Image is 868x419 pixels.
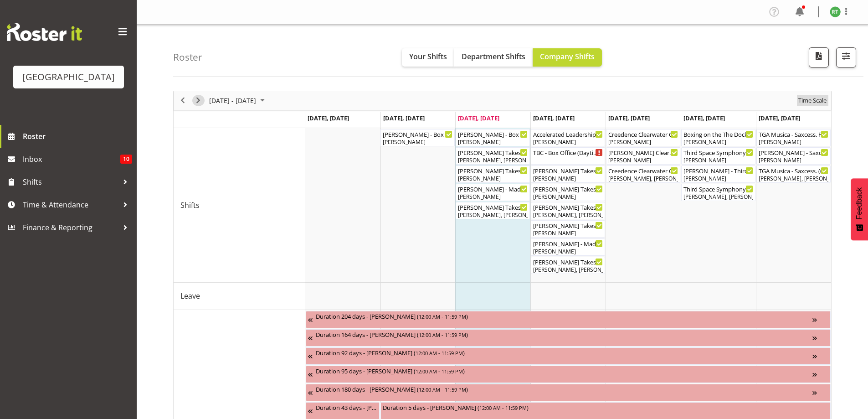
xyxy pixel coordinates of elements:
img: richard-test10237.jpg [830,6,841,17]
div: Shifts"s event - Robin - Box Office (Daytime Shifts) Begin From Tuesday, August 19, 2025 at 10:00... [380,129,455,146]
div: Shifts"s event - Mad Pearce Takes Flight Begin From Wednesday, August 20, 2025 at 5:00:00 PM GMT+... [456,202,530,219]
div: [PERSON_NAME] [383,138,452,146]
div: Shifts"s event - Robin - Saxcess Box Office Begin From Sunday, August 24, 2025 at 2:30:00 PM GMT+... [756,147,831,165]
div: Boxing on the The Dock II Cargo Shed ( ) [683,129,753,139]
div: [PERSON_NAME] - Saxcess Box Office ( ) [759,148,828,157]
span: Shifts [23,175,118,189]
div: Shifts"s event - Mad Pearce Takes Flight FOHM shift Begin From Thursday, August 21, 2025 at 4:15:... [531,220,605,238]
div: [PERSON_NAME] [533,138,603,146]
div: Shifts"s event - Mad Pearce Takes Flight. Minder Shift Begin From Wednesday, August 20, 2025 at 1... [456,147,530,165]
span: Finance & Reporting [23,221,118,234]
td: Leave resource [174,283,305,310]
div: Shifts"s event - Accelerated Leadership 2 Begin From Thursday, August 21, 2025 at 8:30:00 AM GMT+... [531,129,605,146]
span: [DATE], [DATE] [308,114,349,122]
button: Company Shifts [533,48,602,67]
button: August 2025 [208,95,269,106]
button: Your Shifts [402,48,454,67]
span: [DATE], [DATE] [683,114,725,122]
div: Shifts"s event - TGA Musica - Saxcess. Begin From Sunday, August 24, 2025 at 3:00:00 PM GMT+12:00... [756,166,831,183]
div: [PERSON_NAME] [533,229,603,238]
div: Unavailability"s event - Duration 92 days - Heather Powell Begin From Tuesday, June 3, 2025 at 12... [306,347,831,365]
span: 12:00 AM - 11:59 PM [416,349,463,357]
span: [DATE], [DATE] [533,114,575,122]
div: Shifts"s event - Valerie - Third Space Symphony - Box Office Begin From Saturday, August 23, 2025... [681,166,755,183]
div: [PERSON_NAME] Takes Flight. Minder Shift ( ) [458,148,528,157]
span: [DATE], [DATE] [458,114,499,122]
div: [PERSON_NAME] [683,175,753,183]
div: [PERSON_NAME] Takes Flight ( ) [533,202,603,212]
span: Feedback [855,187,863,219]
div: [PERSON_NAME] [533,248,603,256]
div: [PERSON_NAME] - Box Office (Daytime Shifts) ( ) [383,129,452,139]
div: Third Space Symphony FOHM shift ( ) [683,148,753,157]
div: [PERSON_NAME] - Mad [PERSON_NAME] Takes Flight - Box Office ( ) [458,184,528,193]
div: [PERSON_NAME] [759,156,828,165]
span: [DATE], [DATE] [608,114,650,122]
div: Shifts"s event - Mad Pearce Takes Flight Begin From Thursday, August 21, 2025 at 5:00:00 PM GMT+1... [531,257,605,274]
span: Time & Attendance [23,198,118,212]
div: [PERSON_NAME] - Mad [PERSON_NAME] Takes Flight - Box Office ( ) [533,239,603,248]
div: Shifts"s event - TBC - Box Office (Daytime Shifts) Begin From Thursday, August 21, 2025 at 10:00:... [531,147,605,165]
div: Duration 5 days - [PERSON_NAME] ( ) [383,403,828,412]
div: [PERSON_NAME] Takes Flight ( ) [458,202,528,212]
button: Feedback - Show survey [851,178,868,240]
div: Creedence Clearwater Collective 2025 FOHM shift ( ) [608,129,678,139]
div: [PERSON_NAME] [608,156,678,165]
div: Shifts"s event - Lisa - Box Office (Daytime Shifts) Begin From Wednesday, August 20, 2025 at 10:0... [456,129,530,146]
span: 10 [120,155,132,164]
div: Shifts"s event - Mad Pearce Takes Flight FOHM shift Begin From Wednesday, August 20, 2025 at 4:15... [456,166,530,183]
div: Creedence Clearwater Collective 2025 ( ) [608,166,678,175]
span: 03:00 PM - 06:10 PM [820,167,868,175]
div: Unavailability"s event - Duration 180 days - Katrina Luca Begin From Friday, July 4, 2025 at 12:0... [306,384,831,401]
div: Duration 164 days - [PERSON_NAME] ( ) [316,330,812,339]
div: next period [190,91,206,110]
span: 12:00 AM - 11:59 PM [419,331,466,338]
span: 12:00 AM - 11:59 PM [419,386,466,393]
div: [GEOGRAPHIC_DATA] [22,70,115,84]
span: 12:00 AM - 11:59 PM [419,313,466,320]
div: [PERSON_NAME] [533,175,603,183]
span: Shifts [180,200,200,211]
div: Shifts"s event - Mad Pearce Takes Flight - Box Office Begin From Thursday, August 21, 2025 at 1:3... [531,184,605,201]
div: [PERSON_NAME] [683,138,753,146]
div: Third Space Symphony ( ) [683,184,753,193]
div: previous period [175,91,190,110]
span: Time Scale [797,95,827,106]
span: [DATE], [DATE] [759,114,800,122]
div: TBC - Box Office (Daytime Shifts) ( ) [533,148,603,157]
h4: Roster [173,52,202,62]
button: Previous [177,95,189,106]
div: [PERSON_NAME], [PERSON_NAME], [PERSON_NAME], [PERSON_NAME], [PERSON_NAME], [PERSON_NAME], [PERSON... [533,266,603,274]
div: [PERSON_NAME], [PERSON_NAME], [PERSON_NAME], [PERSON_NAME] [759,175,828,183]
div: [PERSON_NAME] - Third Space Symphony - Box Office ( ) [683,166,753,175]
div: Shifts"s event - TGA Musica - Saxcess. FOHM Shift Begin From Sunday, August 24, 2025 at 2:30:00 P... [756,129,831,146]
div: [PERSON_NAME] [759,138,828,146]
span: Inbox [23,152,120,166]
button: Next [192,95,205,106]
div: Shifts"s event - Third Space Symphony Begin From Saturday, August 23, 2025 at 6:30:00 PM GMT+12:0... [681,184,755,201]
span: 12:00 AM - 11:59 PM [416,367,463,375]
button: Download a PDF of the roster according to the set date range. [809,47,829,67]
td: Shifts resource [174,128,305,283]
span: Your Shifts [409,52,447,62]
div: [PERSON_NAME] Takes Flight - Box Office ( ) [533,184,603,193]
div: Duration 43 days - [PERSON_NAME] ( ) [316,403,378,412]
span: Leave [180,290,200,301]
div: Shifts"s event - Michelle - Creedence Clearwater Collective 2025 - Box office Begin From Friday, ... [606,147,680,165]
div: Duration 204 days - [PERSON_NAME] ( ) [316,311,812,321]
div: [PERSON_NAME] Clearwater Collective 2025 - Box office ( ) [608,148,678,157]
div: [PERSON_NAME] Takes Flight FOHM shift ( ) [533,221,603,230]
div: TGA Musica - Saxcess. FOHM Shift ( ) [759,129,828,139]
div: [PERSON_NAME], [PERSON_NAME], [PERSON_NAME], [PERSON_NAME], [PERSON_NAME], [PERSON_NAME] [533,211,603,219]
div: Duration 95 days - [PERSON_NAME] ( ) [316,366,812,375]
div: Shifts"s event - Mad Pearce Takes Flight Begin From Thursday, August 21, 2025 at 2:00:00 PM GMT+1... [531,202,605,219]
span: 12:00 AM - 11:59 PM [479,404,527,411]
img: Rosterit website logo [7,23,82,41]
span: Roster [23,129,132,143]
div: Duration 92 days - [PERSON_NAME] ( ) [316,348,812,357]
div: Unavailability"s event - Duration 95 days - Ciska Vogelzang Begin From Wednesday, June 11, 2025 a... [306,366,831,383]
div: [PERSON_NAME] - Box Office (Daytime Shifts) ( ) [458,129,528,139]
div: [PERSON_NAME] Takes Flight ( ) [533,257,603,266]
span: Company Shifts [540,52,595,62]
div: August 18 - 24, 2025 [206,91,270,110]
